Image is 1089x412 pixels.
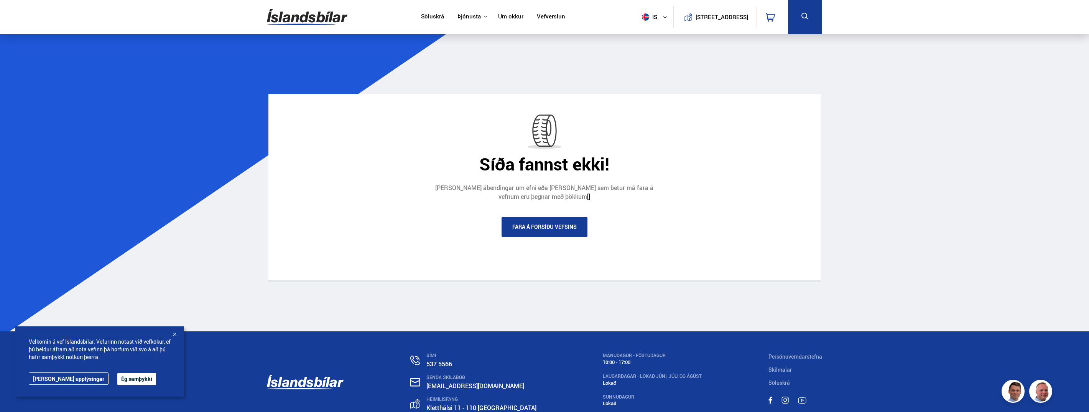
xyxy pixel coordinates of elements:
[768,353,822,360] a: Persónuverndarstefna
[698,14,745,20] button: [STREET_ADDRESS]
[426,397,536,402] div: HEIMILISFANG
[642,13,649,21] img: svg+xml;base64,PHN2ZyB4bWxucz0iaHR0cDovL3d3dy53My5vcmcvMjAwMC9zdmciIHdpZHRoPSI1MTIiIGhlaWdodD0iNT...
[502,217,587,237] a: Fara á forsíðu vefsins
[426,353,536,358] div: SÍMI
[426,382,524,390] a: [EMAIL_ADDRESS][DOMAIN_NAME]
[603,353,702,358] div: MÁNUDAGUR - FÖSTUDAGUR
[429,184,660,202] div: [PERSON_NAME] ábendingar um efni eða [PERSON_NAME] sem betur má fara á vefnum eru þegnar með þökkum
[410,399,419,409] img: gp4YpyYFnEr45R34.svg
[426,375,536,380] div: SENDA SKILABOÐ
[29,372,109,385] a: [PERSON_NAME] upplýsingar
[117,373,156,385] button: Ég samþykki
[410,356,420,365] img: n0V2lOsqF3l1V2iz.svg
[537,13,565,21] a: Vefverslun
[768,366,792,373] a: Skilmalar
[678,6,752,28] a: [STREET_ADDRESS]
[29,338,171,361] span: Velkomin á vef Íslandsbílar. Vefurinn notast við vefkökur, ef þú heldur áfram að nota vefinn þá h...
[1030,381,1053,404] img: siFngHWaQ9KaOqBr.png
[426,360,452,368] a: 537 5566
[639,13,658,21] span: is
[768,379,790,386] a: Söluskrá
[603,400,702,406] div: Lokað
[603,359,702,365] div: 10:00 - 17:00
[603,380,702,386] div: Lokað
[426,404,536,412] a: Kletthálsi 11 - 110 [GEOGRAPHIC_DATA]
[603,374,702,379] div: LAUGARDAGAR - Lokað Júni, Júli og Ágúst
[587,192,590,201] a: []
[639,6,673,28] button: is
[274,154,815,174] div: Síða fannst ekki!
[457,13,481,20] button: Þjónusta
[421,13,444,21] a: Söluskrá
[1003,381,1026,404] img: FbJEzSuNWCJXmdc-.webp
[603,394,702,400] div: SUNNUDAGUR
[410,378,420,387] img: nHj8e-n-aHgjukTg.svg
[498,13,523,21] a: Um okkur
[267,5,347,30] img: G0Ugv5HjCgRt.svg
